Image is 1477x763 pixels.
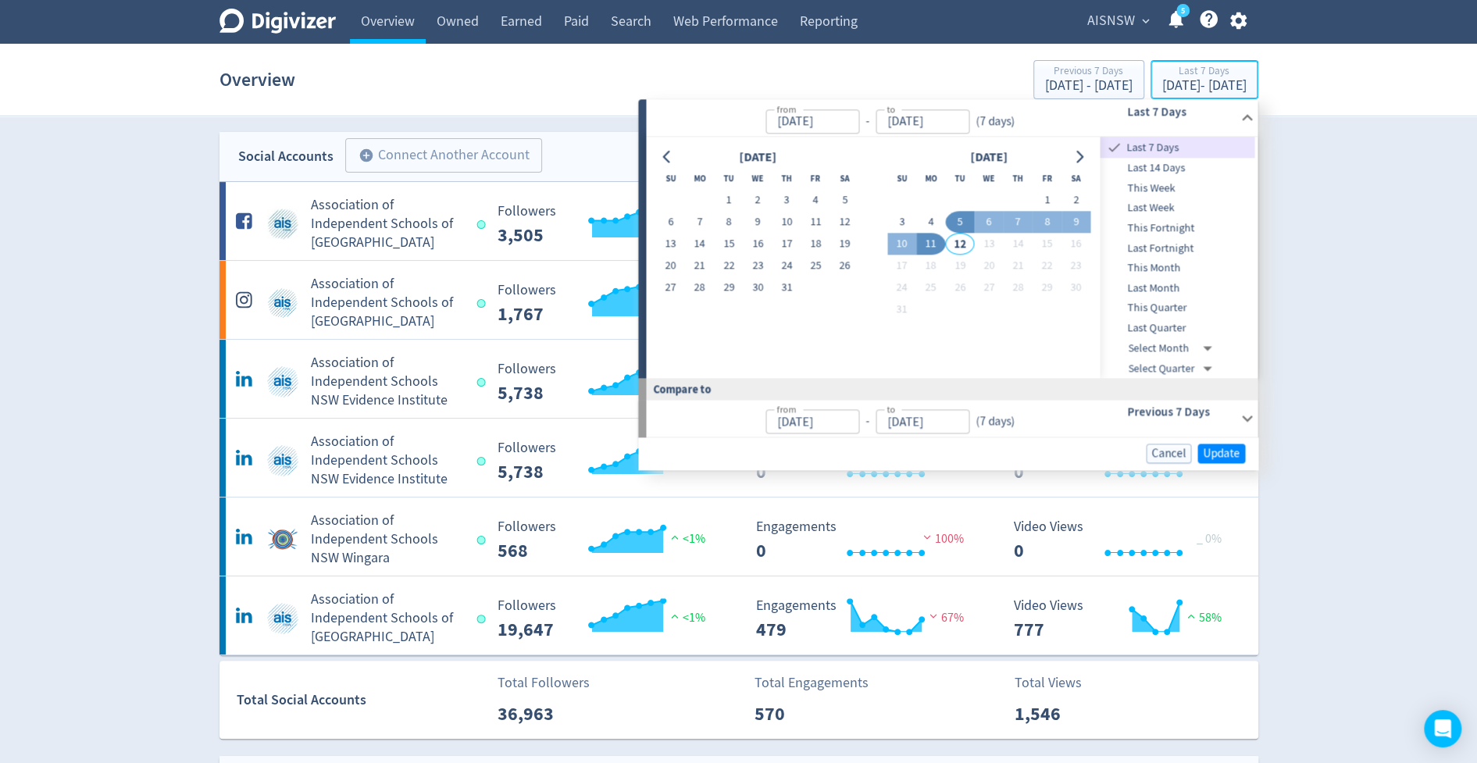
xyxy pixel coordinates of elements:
[1061,168,1090,190] th: Saturday
[1033,277,1061,299] button: 29
[1033,234,1061,255] button: 15
[1004,277,1033,299] button: 28
[477,457,491,465] span: Data last synced: 12 Aug 2025, 12:01am (AEST)
[219,419,1258,497] a: Association of Independent Schools NSW Evidence Institute undefinedAssociation of Independent Sch...
[311,512,463,568] h5: Association of Independent Schools NSW Wingara
[830,190,859,212] button: 5
[859,112,876,130] div: -
[945,277,974,299] button: 26
[1424,710,1461,747] div: Open Intercom Messenger
[1151,60,1258,99] button: Last 7 Days[DATE]- [DATE]
[801,190,830,212] button: 4
[1139,14,1153,28] span: expand_more
[859,413,876,431] div: -
[490,362,724,403] svg: Followers ---
[219,576,1258,654] a: Association of Independent Schools of NSW undefinedAssociation of Independent Schools of [GEOGRAP...
[685,234,714,255] button: 14
[916,277,945,299] button: 25
[772,277,801,299] button: 31
[359,148,374,163] span: add_circle
[772,212,801,234] button: 10
[1180,5,1184,16] text: 5
[1101,240,1255,257] span: Last Fortnight
[1033,212,1061,234] button: 8
[714,255,743,277] button: 22
[490,598,724,640] svg: Followers ---
[477,299,491,308] span: Data last synced: 11 Aug 2025, 7:01pm (AEST)
[1082,9,1154,34] button: AISNSW
[1146,444,1191,463] button: Cancel
[887,212,916,234] button: 3
[1183,610,1199,622] img: positive-performance.svg
[219,55,295,105] h1: Overview
[969,413,1015,431] div: ( 7 days )
[685,255,714,277] button: 21
[1015,672,1104,693] p: Total Views
[743,277,772,299] button: 30
[638,379,1258,400] div: Compare to
[965,147,1012,168] div: [DATE]
[1061,234,1090,255] button: 16
[497,700,587,728] p: 36,963
[945,212,974,234] button: 5
[1015,700,1104,728] p: 1,546
[734,147,781,168] div: [DATE]
[1101,238,1255,258] div: Last Fortnight
[714,234,743,255] button: 15
[1101,218,1255,238] div: This Fortnight
[311,433,463,489] h5: Association of Independent Schools NSW Evidence Institute
[219,261,1258,339] a: Association of Independent Schools of NSW undefinedAssociation of Independent Schools of [GEOGRAP...
[685,277,714,299] button: 28
[1101,198,1255,219] div: Last Week
[1183,610,1222,626] span: 58%
[311,275,463,331] h5: Association of Independent Schools of [GEOGRAPHIC_DATA]
[1004,168,1033,190] th: Thursday
[1087,9,1135,34] span: AISNSW
[1101,180,1255,197] span: This Week
[919,531,964,547] span: 100%
[916,234,945,255] button: 11
[646,400,1258,437] div: from-to(7 days)Previous 7 Days
[656,168,685,190] th: Sunday
[714,212,743,234] button: 8
[887,403,895,416] label: to
[1176,4,1190,17] a: 5
[830,234,859,255] button: 19
[755,672,869,693] p: Total Engagements
[1101,298,1255,319] div: This Quarter
[1004,212,1033,234] button: 7
[1101,260,1255,277] span: This Month
[1101,300,1255,317] span: This Quarter
[1124,139,1255,156] span: Last 7 Days
[267,603,298,634] img: Association of Independent Schools of NSW undefined
[743,255,772,277] button: 23
[887,277,916,299] button: 24
[1203,447,1240,459] span: Update
[714,168,743,190] th: Tuesday
[1033,168,1061,190] th: Friday
[1127,102,1234,121] h6: Last 7 Days
[776,102,796,116] label: from
[685,212,714,234] button: 7
[1197,531,1222,547] span: _ 0%
[974,212,1003,234] button: 6
[743,212,772,234] button: 9
[667,531,683,543] img: positive-performance.svg
[755,700,844,728] p: 570
[969,112,1021,130] div: ( 7 days )
[1045,79,1133,93] div: [DATE] - [DATE]
[1101,160,1255,177] span: Last 14 Days
[1127,403,1234,422] h6: Previous 7 Days
[646,99,1258,137] div: from-to(7 days)Last 7 Days
[1101,280,1255,297] span: Last Month
[1101,159,1255,179] div: Last 14 Days
[267,287,298,319] img: Association of Independent Schools of NSW undefined
[830,168,859,190] th: Saturday
[1101,200,1255,217] span: Last Week
[656,277,685,299] button: 27
[926,610,964,626] span: 67%
[656,146,679,168] button: Go to previous month
[311,196,463,252] h5: Association of Independent Schools of [GEOGRAPHIC_DATA]
[1006,598,1240,640] svg: Video Views 777
[887,299,916,321] button: 31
